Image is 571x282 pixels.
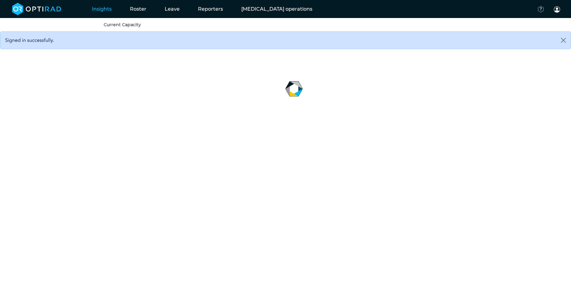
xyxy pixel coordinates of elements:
button: Close [556,32,571,49]
img: brand-opti-rad-logos-blue-and-white-d2f68631ba2948856bd03f2d395fb146ddc8fb01b4b6e9315ea85fa773367... [12,3,61,15]
a: Current Capacity [104,22,141,27]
